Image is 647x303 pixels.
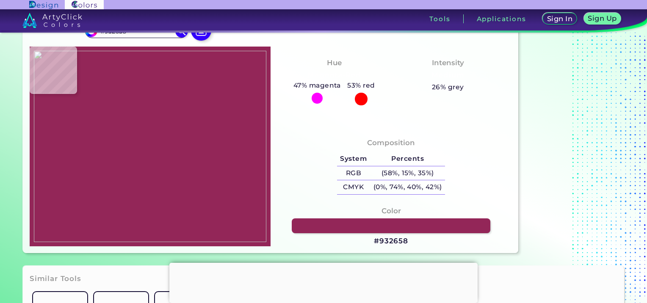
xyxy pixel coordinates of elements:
[477,16,526,22] h3: Applications
[327,57,342,69] h4: Hue
[429,16,450,22] h3: Tools
[304,70,365,80] h3: Magenta-Red
[22,13,82,28] img: logo_artyclick_colors_white.svg
[589,15,616,22] h5: Sign Up
[432,82,464,93] h5: 26% grey
[337,152,370,166] h5: System
[428,70,468,80] h3: Medium
[370,152,445,166] h5: Percents
[367,137,415,149] h4: Composition
[169,263,478,301] iframe: Advertisement
[586,14,619,24] a: Sign Up
[290,80,344,91] h5: 47% magenta
[370,166,445,180] h5: (58%, 15%, 35%)
[344,80,379,91] h5: 53% red
[374,236,408,246] h3: #932658
[337,180,370,194] h5: CMYK
[432,57,464,69] h4: Intensity
[548,16,571,22] h5: Sign In
[34,51,266,242] img: bc6e8a0f-2dcb-42b2-ae6e-49a54e12daab
[370,180,445,194] h5: (0%, 74%, 40%, 42%)
[544,14,575,24] a: Sign In
[382,205,401,217] h4: Color
[30,274,81,284] h3: Similar Tools
[337,166,370,180] h5: RGB
[29,1,58,9] img: ArtyClick Design logo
